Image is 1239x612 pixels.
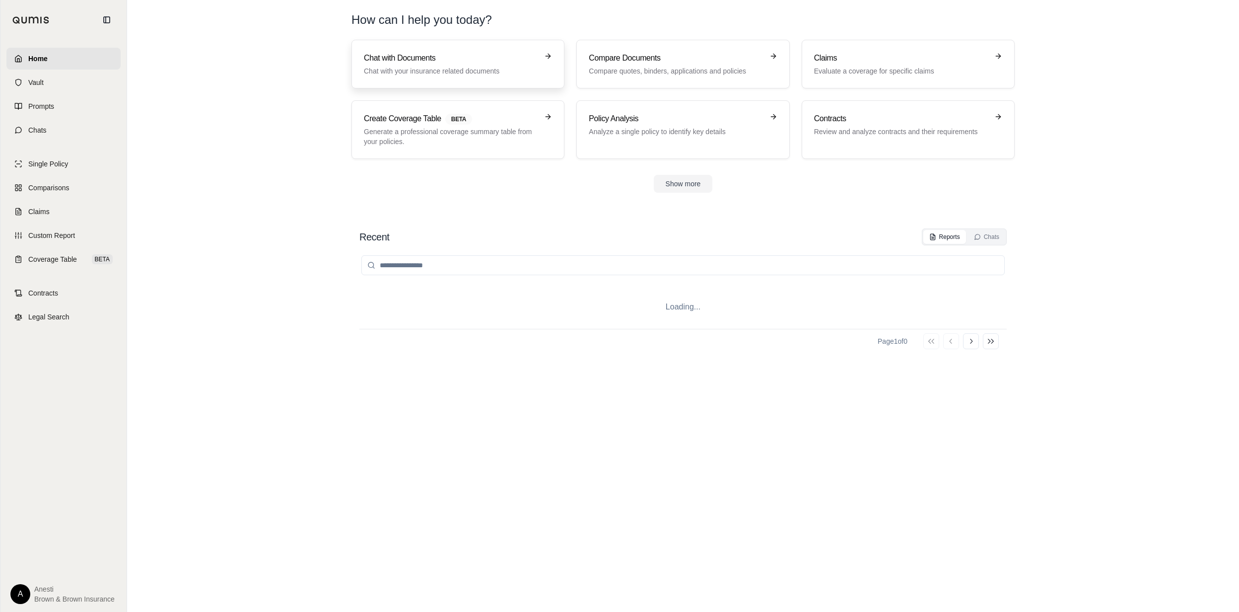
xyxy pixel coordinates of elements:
span: Custom Report [28,230,75,240]
a: Create Coverage TableBETAGenerate a professional coverage summary table from your policies. [351,100,564,159]
div: Page 1 of 0 [878,336,907,346]
span: Brown & Brown Insurance [34,594,115,604]
p: Compare quotes, binders, applications and policies [589,66,763,76]
span: Legal Search [28,312,69,322]
button: Reports [923,230,966,244]
span: Vault [28,77,44,87]
h3: Contracts [814,113,988,125]
span: Chats [28,125,47,135]
div: Reports [929,233,960,241]
img: Qumis Logo [12,16,50,24]
p: Evaluate a coverage for specific claims [814,66,988,76]
a: Chats [6,119,121,141]
span: BETA [92,254,113,264]
a: Vault [6,72,121,93]
a: Chat with DocumentsChat with your insurance related documents [351,40,564,88]
h3: Policy Analysis [589,113,763,125]
span: Home [28,54,48,64]
h3: Chat with Documents [364,52,538,64]
a: Custom Report [6,225,121,246]
p: Review and analyze contracts and their requirements [814,127,988,137]
h1: How can I help you today? [351,12,1015,28]
span: BETA [445,114,472,125]
a: Home [6,48,121,70]
h3: Compare Documents [589,52,763,64]
span: Claims [28,207,50,217]
span: Contracts [28,288,58,298]
h3: Create Coverage Table [364,113,538,125]
h2: Recent [359,230,389,244]
button: Collapse sidebar [99,12,115,28]
span: Prompts [28,101,54,111]
a: Single Policy [6,153,121,175]
a: ClaimsEvaluate a coverage for specific claims [802,40,1015,88]
button: Chats [968,230,1005,244]
div: Loading... [359,285,1007,329]
span: Single Policy [28,159,68,169]
a: Compare DocumentsCompare quotes, binders, applications and policies [576,40,789,88]
h3: Claims [814,52,988,64]
p: Generate a professional coverage summary table from your policies. [364,127,538,147]
div: A [10,584,30,604]
span: Comparisons [28,183,69,193]
a: ContractsReview and analyze contracts and their requirements [802,100,1015,159]
a: Comparisons [6,177,121,199]
a: Prompts [6,95,121,117]
button: Show more [654,175,713,193]
p: Chat with your insurance related documents [364,66,538,76]
a: Coverage TableBETA [6,248,121,270]
a: Claims [6,201,121,223]
div: Chats [974,233,999,241]
a: Legal Search [6,306,121,328]
span: Anesti [34,584,115,594]
a: Contracts [6,282,121,304]
span: Coverage Table [28,254,77,264]
a: Policy AnalysisAnalyze a single policy to identify key details [576,100,789,159]
p: Analyze a single policy to identify key details [589,127,763,137]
